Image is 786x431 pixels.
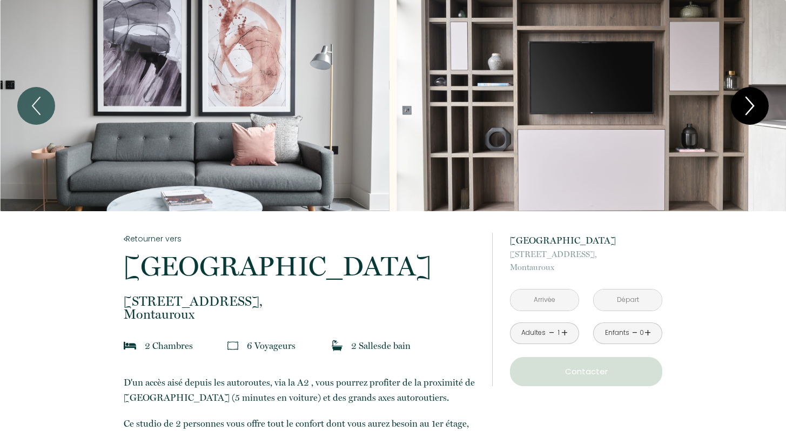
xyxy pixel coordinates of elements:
input: Départ [594,289,662,311]
a: + [561,325,568,341]
a: Retourner vers [124,233,478,245]
div: 0 [639,328,644,338]
input: Arrivée [510,289,579,311]
span: s [378,340,381,351]
p: D'un accès aisé depuis les autoroutes, via la A2 , vous pourrez profiter de la proximité de [GEOG... [124,375,478,405]
span: s [292,340,295,351]
a: + [644,325,651,341]
img: guests [227,340,238,351]
button: Next [731,87,769,125]
a: - [549,325,555,341]
p: 6 Voyageur [247,338,295,353]
span: s [189,340,193,351]
button: Previous [17,87,55,125]
div: Enfants [605,328,629,338]
span: [STREET_ADDRESS], [124,295,478,308]
p: Contacter [514,365,659,378]
button: Contacter [510,357,662,386]
p: [GEOGRAPHIC_DATA] [510,233,662,248]
p: 2 Salle de bain [351,338,411,353]
a: - [632,325,638,341]
p: Montauroux [124,295,478,321]
span: [STREET_ADDRESS], [510,248,662,261]
p: 2 Chambre [145,338,193,353]
div: Adultes [521,328,546,338]
p: Montauroux [510,248,662,274]
div: 1 [556,328,561,338]
p: [GEOGRAPHIC_DATA] [124,253,478,280]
